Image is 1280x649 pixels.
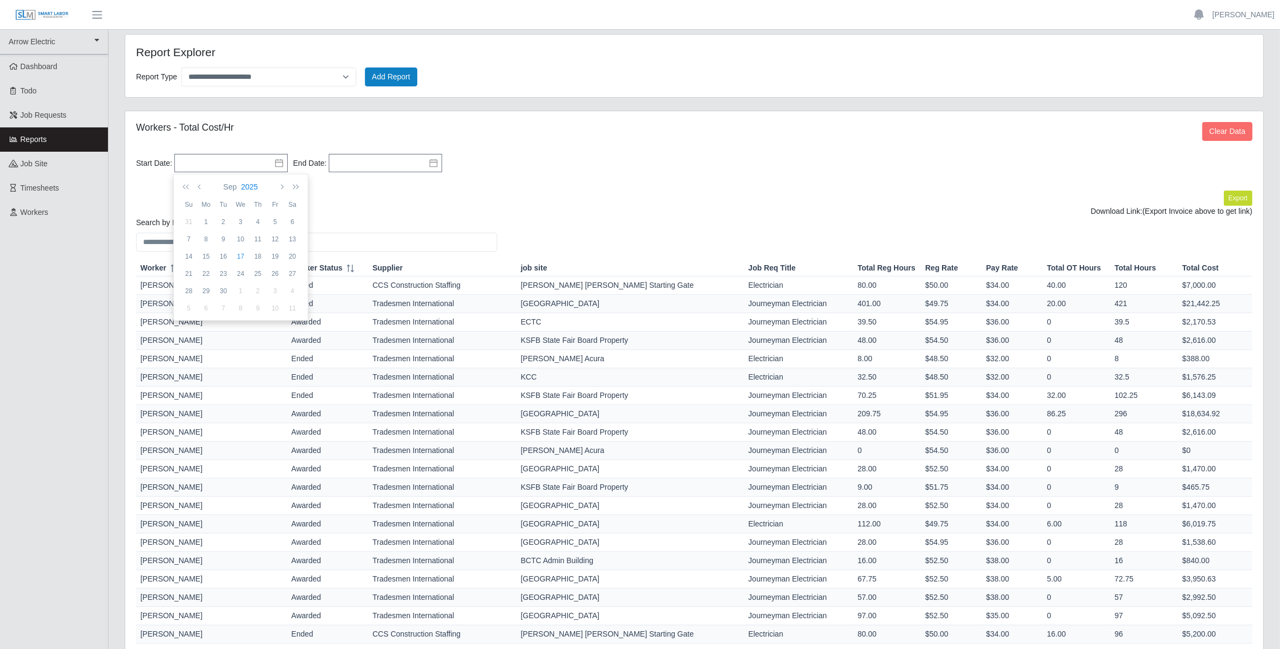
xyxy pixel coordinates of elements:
[267,269,284,279] div: 26
[292,556,321,565] span: awarded
[292,483,321,491] span: awarded
[854,387,921,405] td: 70.25
[1110,497,1178,515] td: 28
[368,423,517,442] td: Tradesmen International
[232,248,249,265] td: 2025-09-17
[982,295,1043,313] td: $34.00
[198,286,215,296] div: 29
[136,405,287,423] td: [PERSON_NAME]
[517,497,744,515] td: [GEOGRAPHIC_DATA]
[267,303,284,313] div: 10
[982,497,1043,515] td: $34.00
[921,423,982,442] td: $54.50
[1042,552,1110,570] td: 0
[982,387,1043,405] td: $34.00
[249,286,267,296] div: 2
[1110,350,1178,368] td: 8
[921,552,982,570] td: $52.50
[267,234,284,244] div: 12
[1042,295,1110,313] td: 20.00
[921,442,982,460] td: $54.50
[180,303,198,313] div: 5
[267,196,284,213] th: Fr
[232,300,249,317] td: 2025-10-08
[21,135,47,144] span: Reports
[232,282,249,300] td: 2025-10-01
[232,265,249,282] td: 2025-09-24
[284,234,301,244] div: 13
[15,9,69,21] img: SLM Logo
[1202,122,1252,141] button: Clear Data
[373,263,403,273] span: Supplier
[368,442,517,460] td: Tradesmen International
[136,497,287,515] td: [PERSON_NAME]
[198,282,215,300] td: 2025-09-29
[180,217,198,227] div: 31
[368,570,517,589] td: Tradesmen International
[249,248,267,265] td: 2025-09-18
[748,263,796,273] span: Job Req Title
[136,350,287,368] td: [PERSON_NAME]
[136,533,287,552] td: [PERSON_NAME]
[215,248,232,265] td: 2025-09-16
[744,515,853,533] td: Electrician
[368,552,517,570] td: Tradesmen International
[267,252,284,261] div: 19
[517,552,744,570] td: BCTC Admin Building
[249,217,267,227] div: 4
[1178,387,1252,405] td: $6,143.09
[292,428,321,436] span: awarded
[232,269,249,279] div: 24
[982,368,1043,387] td: $32.00
[249,231,267,248] td: 2025-09-11
[854,552,921,570] td: 16.00
[744,276,853,295] td: Electrician
[921,350,982,368] td: $48.50
[215,252,232,261] div: 16
[136,460,287,478] td: [PERSON_NAME]
[1110,552,1178,570] td: 16
[284,286,301,296] div: 4
[292,501,321,510] span: awarded
[921,295,982,313] td: $49.75
[249,234,267,244] div: 11
[982,552,1043,570] td: $38.00
[232,231,249,248] td: 2025-09-10
[982,332,1043,350] td: $36.00
[1042,350,1110,368] td: 0
[1110,368,1178,387] td: 32.5
[517,460,744,478] td: [GEOGRAPHIC_DATA]
[982,460,1043,478] td: $34.00
[1110,313,1178,332] td: 39.5
[136,552,287,570] td: [PERSON_NAME]
[921,313,982,332] td: $54.95
[249,269,267,279] div: 25
[136,313,287,332] td: [PERSON_NAME]
[854,313,921,332] td: 39.50
[517,332,744,350] td: KSFB State Fair Board Property
[517,295,744,313] td: [GEOGRAPHIC_DATA]
[284,213,301,231] td: 2025-09-06
[198,213,215,231] td: 2025-09-01
[249,300,267,317] td: 2025-10-09
[854,405,921,423] td: 209.75
[1178,313,1252,332] td: $2,170.53
[1042,515,1110,533] td: 6.00
[744,368,853,387] td: Electrician
[517,423,744,442] td: KSFB State Fair Board Property
[1047,263,1101,273] span: Total OT Hours
[215,234,232,244] div: 9
[1110,295,1178,313] td: 421
[744,460,853,478] td: Journeyman Electrician
[744,332,853,350] td: Journeyman Electrician
[854,442,921,460] td: 0
[1110,442,1178,460] td: 0
[180,286,198,296] div: 28
[180,252,198,261] div: 14
[517,442,744,460] td: [PERSON_NAME] Acura
[1182,263,1218,273] span: Total Cost
[854,423,921,442] td: 48.00
[1115,263,1156,273] span: Total Hours
[180,231,198,248] td: 2025-09-07
[1178,533,1252,552] td: $1,538.60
